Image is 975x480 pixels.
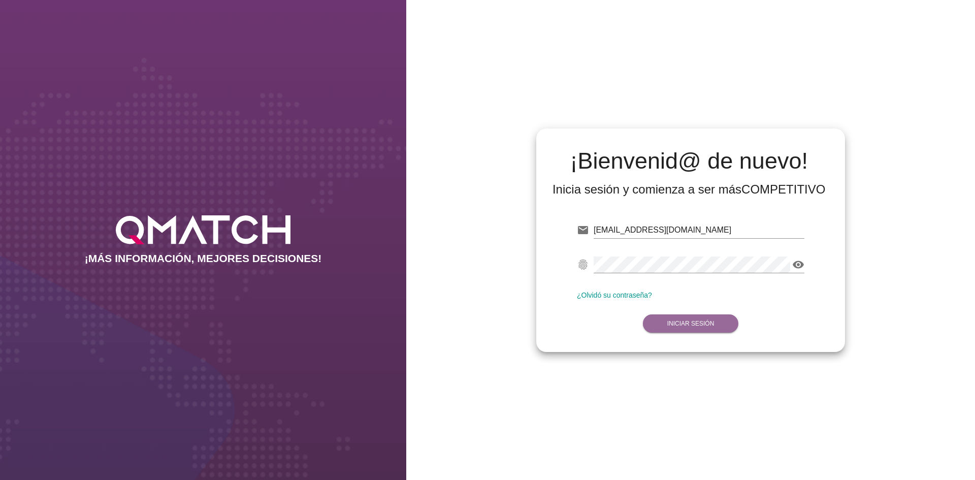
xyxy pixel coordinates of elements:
i: fingerprint [577,259,589,271]
input: E-mail [594,222,804,238]
strong: Iniciar Sesión [667,320,714,327]
h2: ¡Bienvenid@ de nuevo! [552,149,826,173]
div: Inicia sesión y comienza a ser más [552,181,826,198]
strong: COMPETITIVO [741,182,825,196]
a: ¿Olvidó su contraseña? [577,291,652,299]
h2: ¡MÁS INFORMACIÓN, MEJORES DECISIONES! [85,252,322,265]
i: visibility [792,259,804,271]
i: email [577,224,589,236]
button: Iniciar Sesión [643,314,739,333]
